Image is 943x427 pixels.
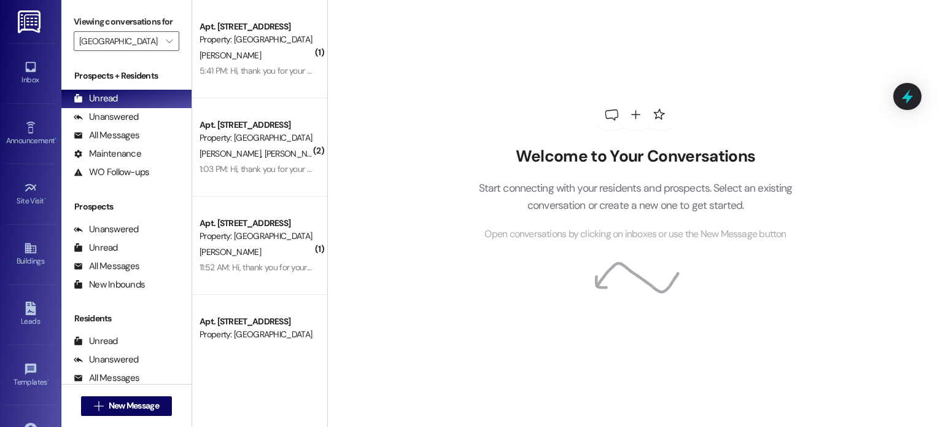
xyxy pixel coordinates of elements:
[81,396,172,416] button: New Message
[94,401,103,411] i: 
[74,129,139,142] div: All Messages
[460,147,811,166] h2: Welcome to Your Conversations
[79,31,160,51] input: All communities
[200,131,313,144] div: Property: [GEOGRAPHIC_DATA]
[200,230,313,243] div: Property: [GEOGRAPHIC_DATA]
[74,12,179,31] label: Viewing conversations for
[74,92,118,105] div: Unread
[200,119,313,131] div: Apt. [STREET_ADDRESS]
[74,147,141,160] div: Maintenance
[18,10,43,33] img: ResiDesk Logo
[200,20,313,33] div: Apt. [STREET_ADDRESS]
[200,217,313,230] div: Apt. [STREET_ADDRESS]
[74,223,139,236] div: Unanswered
[200,65,567,76] div: 5:41 PM: Hi, thank you for your message. Our team will get back to you [DATE] during regular offi...
[74,278,145,291] div: New Inbounds
[6,298,55,331] a: Leads
[61,69,192,82] div: Prospects + Residents
[74,335,118,348] div: Unread
[265,148,330,159] span: [PERSON_NAME]
[460,179,811,214] p: Start connecting with your residents and prospects. Select an existing conversation or create a n...
[200,163,567,174] div: 1:03 PM: Hi, thank you for your message. Our team will get back to you [DATE] during regular offi...
[74,372,139,385] div: All Messages
[6,359,55,392] a: Templates •
[47,376,49,385] span: •
[484,227,786,242] span: Open conversations by clicking on inboxes or use the New Message button
[74,353,139,366] div: Unanswered
[200,328,313,341] div: Property: [GEOGRAPHIC_DATA]
[200,315,313,328] div: Apt. [STREET_ADDRESS]
[166,36,173,46] i: 
[6,178,55,211] a: Site Visit •
[74,111,139,123] div: Unanswered
[61,200,192,213] div: Prospects
[6,238,55,271] a: Buildings
[44,195,46,203] span: •
[61,312,192,325] div: Residents
[200,246,261,257] span: [PERSON_NAME]
[6,57,55,90] a: Inbox
[200,33,313,46] div: Property: [GEOGRAPHIC_DATA]
[200,50,261,61] span: [PERSON_NAME]
[200,148,265,159] span: [PERSON_NAME]
[74,260,139,273] div: All Messages
[200,262,569,273] div: 11:52 AM: Hi, thank you for your message. Our team will get back to you [DATE] during regular off...
[74,241,118,254] div: Unread
[55,135,56,143] span: •
[109,399,159,412] span: New Message
[74,166,149,179] div: WO Follow-ups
